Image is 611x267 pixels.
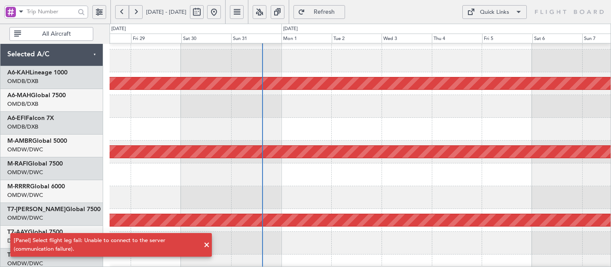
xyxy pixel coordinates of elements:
[14,236,199,253] div: [Panel] Select flight leg fail: Unable to connect to the server (communication failure).
[7,115,26,121] span: A6-EFI
[283,25,298,33] div: [DATE]
[532,34,583,44] div: Sat 6
[482,34,532,44] div: Fri 5
[281,34,332,44] div: Mon 1
[7,115,54,121] a: A6-EFIFalcon 7X
[7,184,65,190] a: M-RRRRGlobal 6000
[7,161,63,167] a: M-RAFIGlobal 7500
[307,9,342,15] span: Refresh
[7,138,32,144] span: M-AMBR
[7,191,43,199] a: OMDW/DWC
[231,34,281,44] div: Sun 31
[7,70,67,76] a: A6-KAHLineage 1000
[432,34,482,44] div: Thu 4
[382,34,432,44] div: Wed 3
[7,100,38,108] a: OMDB/DXB
[27,5,75,18] input: Trip Number
[7,206,66,212] span: T7-[PERSON_NAME]
[7,138,67,144] a: M-AMBRGlobal 5000
[293,5,345,19] button: Refresh
[7,77,38,85] a: OMDB/DXB
[7,206,101,212] a: T7-[PERSON_NAME]Global 7500
[7,92,31,98] span: A6-MAH
[111,25,126,33] div: [DATE]
[480,8,509,17] div: Quick Links
[7,70,30,76] span: A6-KAH
[7,169,43,176] a: OMDW/DWC
[23,31,90,37] span: All Aircraft
[7,161,28,167] span: M-RAFI
[7,214,43,222] a: OMDW/DWC
[7,92,66,98] a: A6-MAHGlobal 7500
[181,34,232,44] div: Sat 30
[131,34,181,44] div: Fri 29
[7,123,38,131] a: OMDB/DXB
[7,146,43,153] a: OMDW/DWC
[332,34,382,44] div: Tue 2
[9,27,93,41] button: All Aircraft
[146,8,186,16] span: [DATE] - [DATE]
[7,184,30,190] span: M-RRRR
[462,5,527,19] button: Quick Links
